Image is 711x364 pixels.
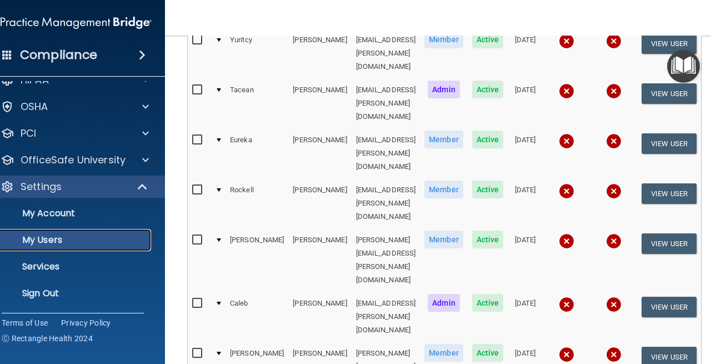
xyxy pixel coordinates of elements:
[642,133,697,154] button: View User
[352,28,420,78] td: [EMAIL_ADDRESS][PERSON_NAME][DOMAIN_NAME]
[606,233,622,249] img: cross.ca9f0e7f.svg
[606,183,622,199] img: cross.ca9f0e7f.svg
[642,183,697,204] button: View User
[508,292,543,342] td: [DATE]
[424,131,463,148] span: Member
[226,292,288,342] td: Caleb
[1,153,149,167] a: OfficeSafe University
[559,133,574,149] img: cross.ca9f0e7f.svg
[642,233,697,254] button: View User
[642,83,697,104] button: View User
[21,153,126,167] p: OfficeSafe University
[424,231,463,248] span: Member
[226,28,288,78] td: Yuritcy
[352,292,420,342] td: [EMAIL_ADDRESS][PERSON_NAME][DOMAIN_NAME]
[472,31,504,48] span: Active
[226,78,288,128] td: Tacean
[288,128,351,178] td: [PERSON_NAME]
[21,127,36,140] p: PCI
[472,81,504,98] span: Active
[559,347,574,362] img: cross.ca9f0e7f.svg
[472,231,504,248] span: Active
[642,297,697,317] button: View User
[288,28,351,78] td: [PERSON_NAME]
[559,233,574,249] img: cross.ca9f0e7f.svg
[472,344,504,362] span: Active
[606,297,622,312] img: cross.ca9f0e7f.svg
[606,133,622,149] img: cross.ca9f0e7f.svg
[1,100,149,113] a: OSHA
[1,180,148,193] a: Settings
[559,83,574,99] img: cross.ca9f0e7f.svg
[472,131,504,148] span: Active
[606,347,622,362] img: cross.ca9f0e7f.svg
[226,178,288,228] td: Rockell
[606,33,622,49] img: cross.ca9f0e7f.svg
[559,297,574,312] img: cross.ca9f0e7f.svg
[352,228,420,292] td: [PERSON_NAME][EMAIL_ADDRESS][PERSON_NAME][DOMAIN_NAME]
[1,127,149,140] a: PCI
[428,81,460,98] span: Admin
[288,228,351,292] td: [PERSON_NAME]
[667,50,700,83] button: Open Resource Center
[1,12,152,34] img: PMB logo
[288,178,351,228] td: [PERSON_NAME]
[508,228,543,292] td: [DATE]
[508,128,543,178] td: [DATE]
[21,100,48,113] p: OSHA
[508,78,543,128] td: [DATE]
[508,178,543,228] td: [DATE]
[642,33,697,54] button: View User
[424,31,463,48] span: Member
[472,294,504,312] span: Active
[352,178,420,228] td: [EMAIL_ADDRESS][PERSON_NAME][DOMAIN_NAME]
[352,78,420,128] td: [EMAIL_ADDRESS][PERSON_NAME][DOMAIN_NAME]
[2,317,48,328] a: Terms of Use
[288,292,351,342] td: [PERSON_NAME]
[61,317,111,328] a: Privacy Policy
[606,83,622,99] img: cross.ca9f0e7f.svg
[226,228,288,292] td: [PERSON_NAME]
[226,128,288,178] td: Eureka
[655,287,698,330] iframe: Drift Widget Chat Controller
[2,333,93,344] span: Ⓒ Rectangle Health 2024
[472,181,504,198] span: Active
[424,344,463,362] span: Member
[559,33,574,49] img: cross.ca9f0e7f.svg
[21,180,62,193] p: Settings
[352,128,420,178] td: [EMAIL_ADDRESS][PERSON_NAME][DOMAIN_NAME]
[288,78,351,128] td: [PERSON_NAME]
[559,183,574,199] img: cross.ca9f0e7f.svg
[508,28,543,78] td: [DATE]
[428,294,460,312] span: Admin
[424,181,463,198] span: Member
[20,47,97,63] h4: Compliance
